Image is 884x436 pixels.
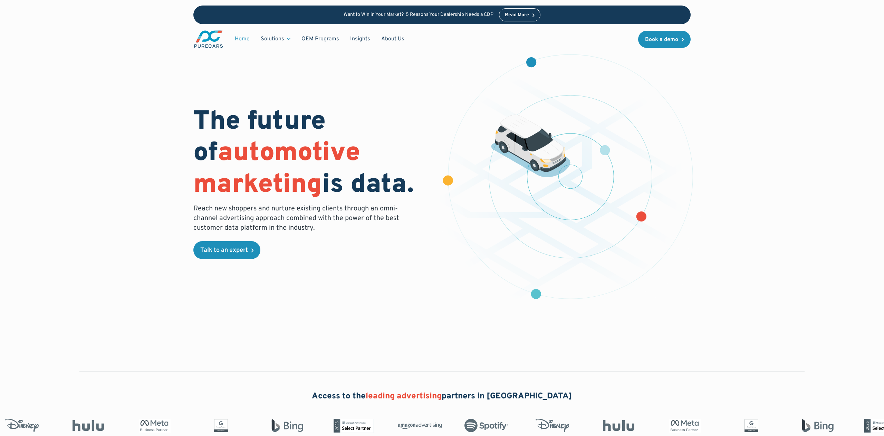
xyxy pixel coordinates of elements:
[464,419,508,433] img: Spotify
[645,37,678,42] div: Book a demo
[193,204,403,233] p: Reach new shoppers and nurture existing clients through an omni-channel advertising approach comb...
[344,12,493,18] p: Want to Win in Your Market? 5 Reasons Your Dealership Needs a CDP
[193,30,224,49] a: main
[193,241,260,259] a: Talk to an expert
[663,419,707,433] img: Meta Business Partner
[132,419,176,433] img: Meta Business Partner
[261,35,284,43] div: Solutions
[729,419,773,433] img: Google Partner
[376,32,410,46] a: About Us
[193,30,224,49] img: purecars logo
[296,32,345,46] a: OEM Programs
[638,31,691,48] a: Book a demo
[199,419,243,433] img: Google Partner
[491,115,570,177] img: illustration of a vehicle
[366,391,442,402] span: leading advertising
[193,107,434,201] h1: The future of is data.
[193,137,360,201] span: automotive marketing
[200,247,248,254] div: Talk to an expert
[397,420,442,431] img: Amazon Advertising
[265,419,309,433] img: Bing
[505,13,529,18] div: Read More
[345,32,376,46] a: Insights
[795,419,839,433] img: Bing
[255,32,296,46] div: Solutions
[530,419,574,433] img: Disney
[312,391,572,403] h2: Access to the partners in [GEOGRAPHIC_DATA]
[66,420,110,431] img: Hulu
[499,8,540,21] a: Read More
[229,32,255,46] a: Home
[596,420,641,431] img: Hulu
[331,419,375,433] img: Microsoft Advertising Partner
